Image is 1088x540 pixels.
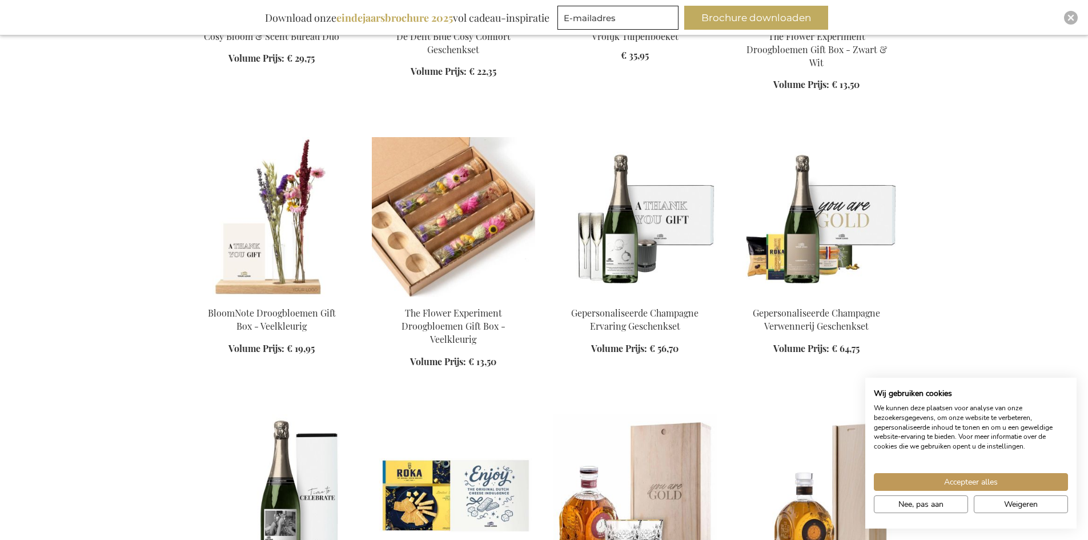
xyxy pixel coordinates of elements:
[469,65,496,77] span: € 22,35
[411,65,467,77] span: Volume Prijs:
[773,342,860,355] a: Volume Prijs: € 64,75
[396,30,511,55] a: De Delft Blue Cosy Comfort Geschenkset
[553,293,717,303] a: Gepersonaliseerde Champagne Ervaring Geschenkset
[1064,11,1078,25] div: Close
[591,342,647,354] span: Volume Prijs:
[190,293,354,303] a: BloomNote Gift Box - Multicolor
[832,342,860,354] span: € 64,75
[773,78,829,90] span: Volume Prijs:
[260,6,555,30] div: Download onze vol cadeau-inspiratie
[753,307,880,332] a: Gepersonaliseerde Champagne Verwennerij Geschenkset
[557,6,682,33] form: marketing offers and promotions
[832,78,860,90] span: € 13,50
[773,78,860,91] a: Volume Prijs: € 13,50
[684,6,828,30] button: Brochure downloaden
[228,52,315,65] a: Volume Prijs: € 29,75
[228,342,315,355] a: Volume Prijs: € 19,95
[874,403,1068,451] p: We kunnen deze plaatsen voor analyse van onze bezoekersgegevens, om onze website te verbeteren, g...
[944,476,998,488] span: Accepteer alles
[336,11,453,25] b: eindejaarsbrochure 2025
[411,65,496,78] a: Volume Prijs: € 22,35
[571,307,698,332] a: Gepersonaliseerde Champagne Ervaring Geschenkset
[746,30,887,69] a: The Flower Experiment Droogbloemen Gift Box - Zwart & Wit
[372,137,535,297] img: The Flower Experiment Droogbloemen Gift Box - Veelkleurig
[1004,498,1038,510] span: Weigeren
[898,498,944,510] span: Nee, pas aan
[228,52,284,64] span: Volume Prijs:
[287,52,315,64] span: € 29,75
[372,293,535,303] a: The Flower Experiment Gift Box - Multi
[874,389,1068,399] h2: Wij gebruiken cookies
[557,6,679,30] input: E-mailadres
[553,137,717,297] img: Gepersonaliseerde Champagne Ervaring Geschenkset
[204,30,339,42] a: Cosy Bloom & Scent Bureau Duo
[228,342,284,354] span: Volume Prijs:
[974,495,1068,513] button: Alle cookies weigeren
[621,49,649,61] span: € 35,95
[874,495,968,513] button: Pas cookie voorkeuren aan
[208,307,336,332] a: BloomNote Droogbloemen Gift Box - Veelkleurig
[773,342,829,354] span: Volume Prijs:
[592,30,679,42] a: Vrolijk Tulpenboeket
[591,342,679,355] a: Volume Prijs: € 56,70
[190,137,354,297] img: BloomNote Gift Box - Multicolor
[649,342,679,354] span: € 56,70
[1067,14,1074,21] img: Close
[735,137,898,297] img: Gepersonaliseerde Champagne Verwennerij Geschenkset
[735,293,898,303] a: Gepersonaliseerde Champagne Verwennerij Geschenkset
[287,342,315,354] span: € 19,95
[874,473,1068,491] button: Accepteer alle cookies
